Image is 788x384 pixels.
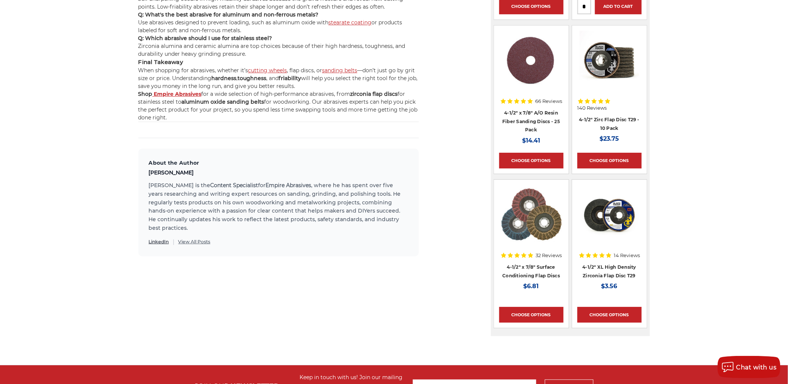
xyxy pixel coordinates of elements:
[178,238,211,245] a: View All Posts
[237,75,238,82] span: ,
[577,106,607,110] span: 140 Reviews
[718,356,781,378] button: Chat with us
[267,75,279,82] span: , and
[583,264,637,278] a: 4-1/2" XL High Density Zirconia Flap Disc T29
[499,307,564,323] a: Choose Options
[503,264,560,278] a: 4-1/2" x 7/8" Surface Conditioning Flap Discs
[202,91,350,97] span: for a wide selection of high-performance abrasives, from
[212,75,237,82] b: hardness
[153,91,202,97] a: Empire Abrasives
[173,238,174,246] span: |
[138,75,418,89] span: will help you select the right tool for the job, save you money in the long run, and give you bet...
[149,181,408,232] p: [PERSON_NAME] is the for , where he has spent over five years researching and writing expert reso...
[499,153,564,168] a: Choose Options
[138,35,272,42] b: Q: Which abrasive should I use for stainless steel?
[322,67,358,74] a: sanding belts
[329,19,372,26] a: stearate coating
[149,238,169,245] a: LinkedIn
[577,185,642,249] a: 4-1/2" XL High Density Zirconia Flap Disc T29
[138,67,248,74] span: When shopping for abrasives, whether it’s
[149,168,408,177] p: [PERSON_NAME]
[577,153,642,168] a: Choose Options
[266,182,312,189] span: Empire Abrasives
[138,98,418,121] span: for woodworking. Our abrasives experts can help you pick the perfect product for your project, so...
[500,185,562,245] img: Scotch brite flap discs
[579,117,640,131] a: 4-1/2" Zirc Flap Disc T29 - 10 Pack
[499,31,564,95] a: 4.5 inch resin fiber disc
[577,31,642,95] a: 4.5" Black Hawk Zirconia Flap Disc 10 Pack
[577,307,642,323] a: Choose Options
[138,19,329,26] span: Use abrasives designed to prevent loading, such as aluminum oxide with
[601,283,617,290] span: $3.56
[211,182,258,189] span: Content Specialist
[614,253,640,258] span: 14 Reviews
[279,75,301,82] b: friability
[580,185,640,245] img: 4-1/2" XL High Density Zirconia Flap Disc T29
[138,11,319,18] b: Q: What's the best abrasive for aluminum and non-ferrous metals?
[736,364,777,371] span: Chat with us
[536,253,562,258] span: 32 Reviews
[350,91,398,97] b: zirconia flap discs
[536,99,562,104] span: 66 Reviews
[138,58,183,65] b: Final Takeaway
[499,185,564,249] a: Scotch brite flap discs
[580,31,640,91] img: 4.5" Black Hawk Zirconia Flap Disc 10 Pack
[138,91,405,105] span: for stainless steel to
[149,159,408,167] h3: About the Author
[501,31,562,91] img: 4.5 inch resin fiber disc
[138,91,153,97] b: Shop
[287,67,322,74] span: , flap discs, or
[600,135,619,142] span: $23.75
[138,67,415,82] span: —don’t just go by grit size or price. Understanding
[248,67,287,74] a: cutting wheels
[238,75,267,82] b: toughness
[524,283,539,290] span: $6.81
[182,98,264,105] b: aluminum oxide sanding belts
[154,91,202,97] b: Empire Abrasives
[522,137,540,144] span: $14.41
[503,110,560,132] a: 4-1/2" x 7/8" A/O Resin Fiber Sanding Discs - 25 Pack
[138,43,405,57] span: Zirconia alumina and ceramic alumina are top choices because of their high hardness, toughness, a...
